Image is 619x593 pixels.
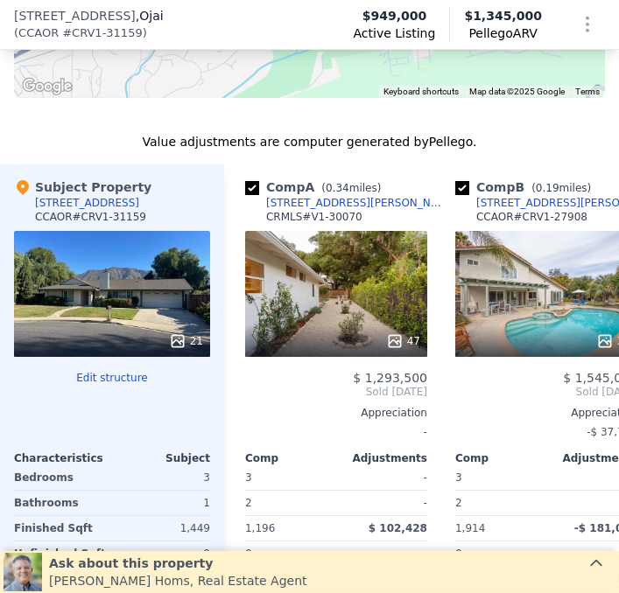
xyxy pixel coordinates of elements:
[18,75,76,98] img: Google
[245,196,448,210] a: [STREET_ADDRESS][PERSON_NAME]
[245,548,252,560] span: 0
[383,86,459,98] button: Keyboard shortcuts
[136,7,164,24] span: , Ojai
[14,491,109,515] div: Bathrooms
[455,491,543,515] div: 2
[18,75,76,98] a: Open this area in Google Maps (opens a new window)
[266,196,448,210] div: [STREET_ADDRESS][PERSON_NAME]
[35,196,139,210] div: [STREET_ADDRESS]
[362,7,427,24] span: $949,000
[245,385,427,399] span: Sold [DATE]
[369,522,427,534] span: $ 102,428
[245,178,388,196] div: Comp A
[169,332,203,350] div: 21
[14,371,210,385] button: Edit structure
[354,24,436,42] span: Active Listing
[266,210,362,224] div: CRMLS # V1-30070
[455,178,598,196] div: Comp B
[14,7,136,24] span: [STREET_ADDRESS]
[14,451,112,465] div: Characteristics
[245,522,275,534] span: 1,196
[570,7,605,42] button: Show Options
[326,182,349,194] span: 0.34
[245,420,427,444] div: -
[14,24,147,42] div: ( )
[524,182,598,194] span: ( miles)
[469,87,565,96] span: Map data ©2025 Google
[575,87,600,96] a: Terms (opens in new tab)
[245,451,336,465] div: Comp
[536,182,559,194] span: 0.19
[116,541,210,566] div: 0
[340,491,427,515] div: -
[35,210,146,224] div: CCAOR # CRV1-31159
[314,182,388,194] span: ( miles)
[455,471,462,484] span: 3
[340,541,427,566] div: -
[353,371,427,385] span: $ 1,293,500
[49,555,307,572] div: Ask about this property
[112,451,210,465] div: Subject
[455,548,462,560] span: 0
[245,406,427,420] div: Appreciation
[14,178,151,196] div: Subject Property
[336,451,427,465] div: Adjustments
[49,572,307,590] div: [PERSON_NAME] Homs , Real Estate Agent
[14,541,109,566] div: Unfinished Sqft
[455,451,546,465] div: Comp
[245,471,252,484] span: 3
[116,465,210,490] div: 3
[464,9,542,23] span: $1,345,000
[18,24,59,42] span: CCAOR
[62,24,143,42] span: # CRV1-31159
[116,516,210,541] div: 1,449
[455,522,485,534] span: 1,914
[116,491,210,515] div: 1
[340,465,427,490] div: -
[476,210,587,224] div: CCAOR # CRV1-27908
[14,465,109,490] div: Bedrooms
[4,553,42,591] img: Joe Homs
[14,516,109,541] div: Finished Sqft
[245,491,333,515] div: 2
[386,332,420,350] div: 47
[464,24,542,42] span: Pellego ARV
